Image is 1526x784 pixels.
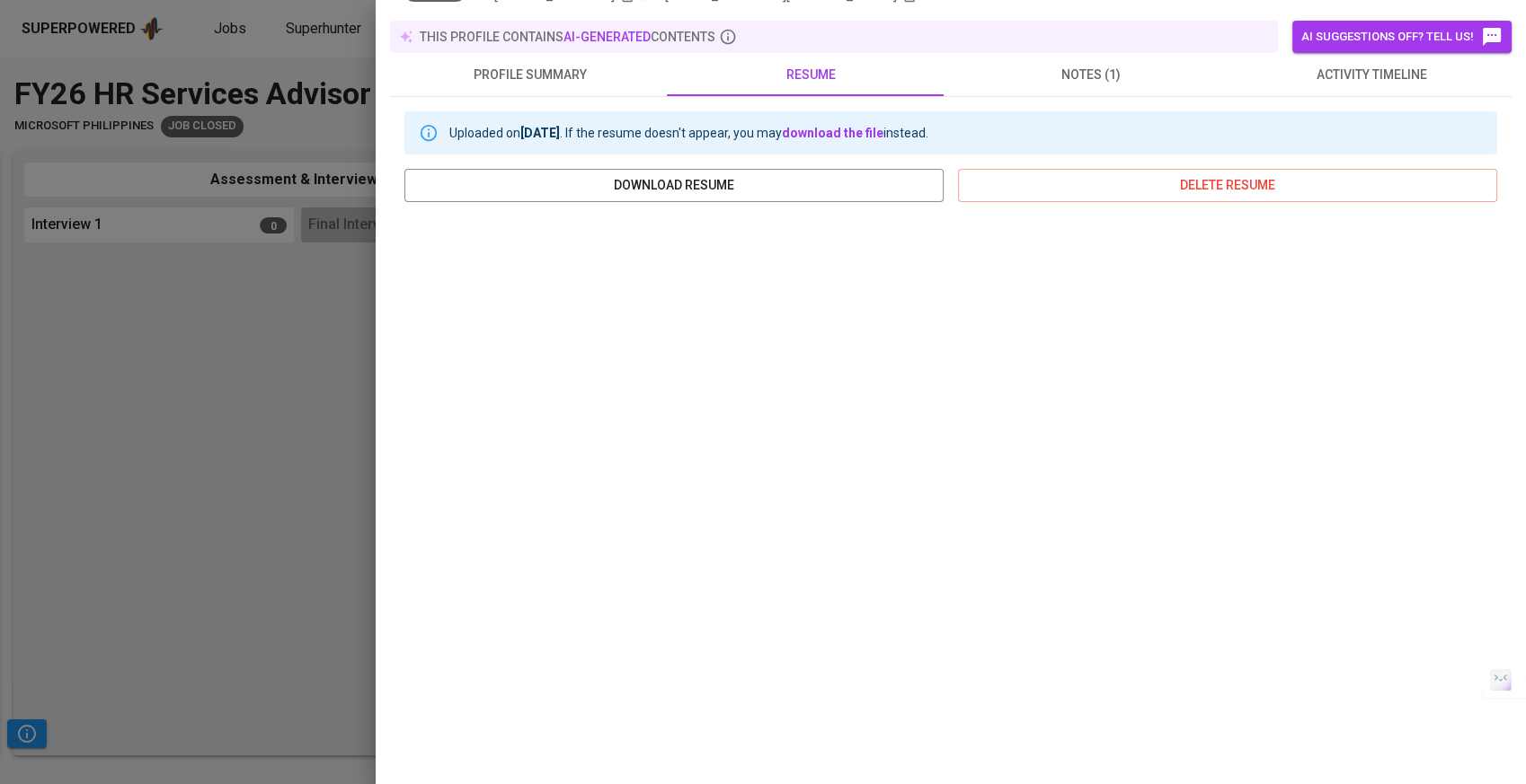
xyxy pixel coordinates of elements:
button: AI suggestions off? Tell us! [1292,21,1512,53]
b: [DATE] [520,126,560,140]
button: delete resume [958,169,1497,202]
span: AI suggestions off? Tell us! [1301,26,1503,48]
span: activity timeline [1242,64,1501,86]
p: this profile contains contents [420,28,715,46]
span: notes (1) [962,64,1220,86]
span: AI-generated [563,30,651,44]
a: download the file [782,126,883,140]
span: profile summary [401,64,660,86]
span: resume [681,64,940,86]
span: delete resume [972,174,1483,197]
iframe: 5ee0c22d216036e02914511c97ddc0bc.pdf [404,216,1497,755]
div: Uploaded on . If the resume doesn't appear, you may instead. [449,117,928,149]
button: download resume [404,169,944,202]
span: download resume [419,174,929,197]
